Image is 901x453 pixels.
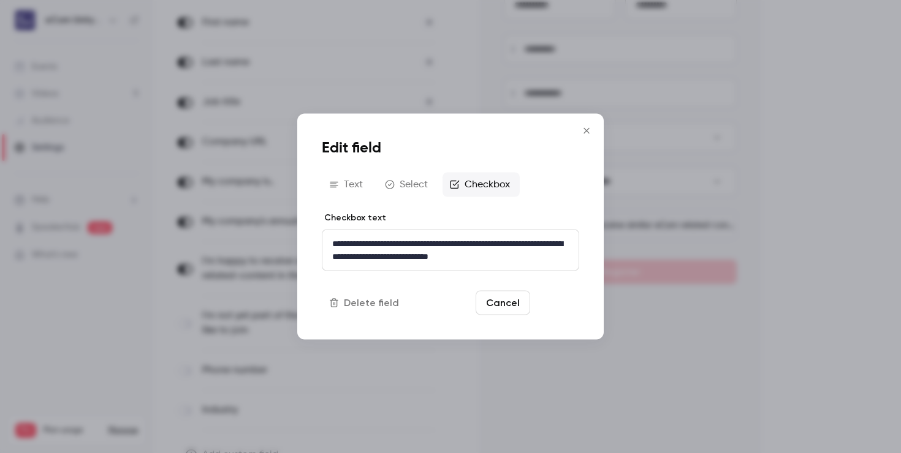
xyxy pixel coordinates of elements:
[476,291,530,315] button: Cancel
[322,212,386,224] label: Checkbox text
[322,138,579,158] h1: Edit field
[322,291,409,315] button: Delete field
[322,230,579,271] div: editor
[535,291,579,315] button: Save
[574,119,599,143] button: Close
[322,173,373,197] button: Text
[443,173,520,197] button: Checkbox
[378,173,438,197] button: Select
